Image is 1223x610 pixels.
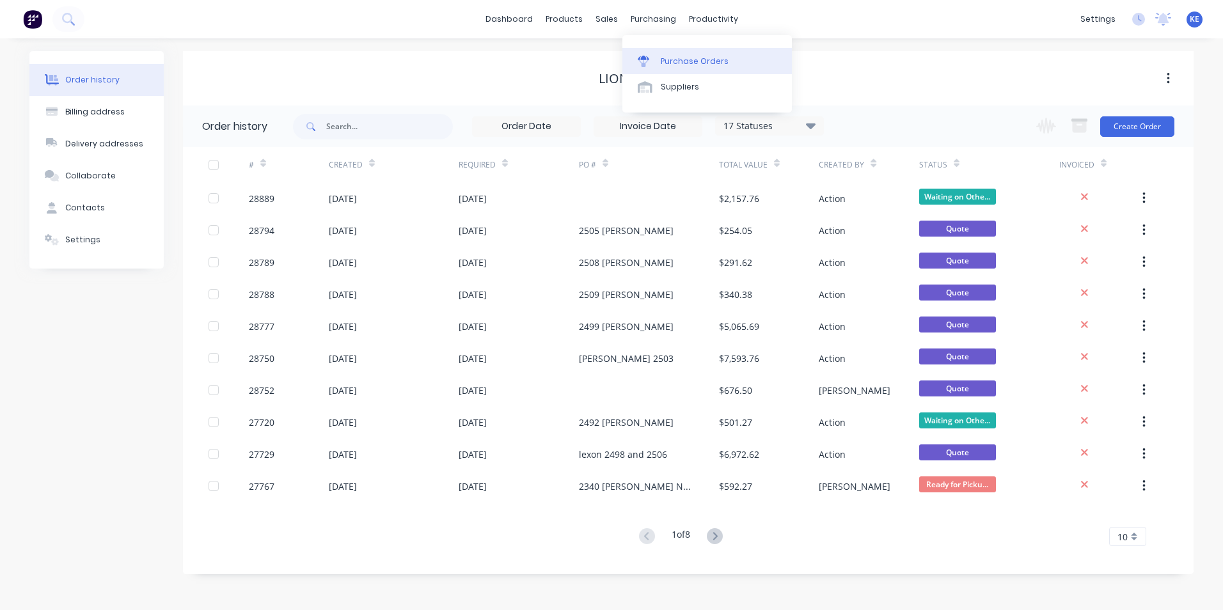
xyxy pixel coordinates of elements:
div: [DATE] [459,256,487,269]
div: Contacts [65,202,105,214]
div: 2509 [PERSON_NAME] [579,288,674,301]
div: Action [819,416,846,429]
div: [DATE] [459,384,487,397]
span: KE [1190,13,1199,25]
div: [PERSON_NAME] 2503 [579,352,674,365]
div: Created [329,147,459,182]
div: Created [329,159,363,171]
input: Invoice Date [594,117,702,136]
div: 28794 [249,224,274,237]
div: 27720 [249,416,274,429]
div: 28789 [249,256,274,269]
div: 27767 [249,480,274,493]
div: Action [819,320,846,333]
button: Order history [29,64,164,96]
div: PO # [579,147,719,182]
div: 2505 [PERSON_NAME] [579,224,674,237]
div: 2340 [PERSON_NAME] NEW [579,480,693,493]
div: 28889 [249,192,274,205]
div: [DATE] [459,192,487,205]
div: [DATE] [329,448,357,461]
button: Contacts [29,192,164,224]
div: $340.38 [719,288,752,301]
div: 2499 [PERSON_NAME] [579,320,674,333]
span: Waiting on Othe... [919,189,996,205]
div: [PERSON_NAME] [819,480,890,493]
div: [DATE] [459,416,487,429]
div: $254.05 [719,224,752,237]
img: Factory [23,10,42,29]
div: Invoiced [1059,147,1139,182]
div: $291.62 [719,256,752,269]
div: 28750 [249,352,274,365]
div: Order history [202,119,267,134]
div: Order history [65,74,120,86]
div: [DATE] [329,256,357,269]
div: $5,065.69 [719,320,759,333]
div: 1 of 8 [672,528,690,546]
div: 28788 [249,288,274,301]
span: Ready for Picku... [919,476,996,492]
div: 28777 [249,320,274,333]
span: Quote [919,285,996,301]
div: [DATE] [459,352,487,365]
div: [DATE] [329,416,357,429]
div: [DATE] [459,224,487,237]
div: [DATE] [459,480,487,493]
div: Action [819,192,846,205]
div: productivity [683,10,745,29]
input: Search... [326,114,453,139]
div: 2508 [PERSON_NAME] [579,256,674,269]
button: Create Order [1100,116,1174,137]
span: Quote [919,380,996,396]
button: Billing address [29,96,164,128]
div: lexon 2498 and 2506 [579,448,667,461]
div: 2492 [PERSON_NAME] [579,416,674,429]
div: [DATE] [329,224,357,237]
div: Action [819,224,846,237]
button: Collaborate [29,160,164,192]
span: Quote [919,221,996,237]
div: $7,593.76 [719,352,759,365]
div: $501.27 [719,416,752,429]
span: Quote [919,444,996,460]
a: Suppliers [622,74,792,100]
div: $6,972.62 [719,448,759,461]
div: [PERSON_NAME] [819,384,890,397]
div: [DATE] [459,448,487,461]
div: [DATE] [329,192,357,205]
div: sales [589,10,624,29]
div: Required [459,159,496,171]
div: [DATE] [329,352,357,365]
div: [DATE] [459,288,487,301]
a: dashboard [479,10,539,29]
span: Waiting on Othe... [919,412,996,428]
div: # [249,147,329,182]
span: Quote [919,317,996,332]
div: Created By [819,159,864,171]
div: PO # [579,159,596,171]
div: $676.50 [719,384,752,397]
div: Invoiced [1059,159,1094,171]
div: Purchase Orders [661,56,729,67]
div: [DATE] [329,384,357,397]
div: [DATE] [329,320,357,333]
div: $2,157.76 [719,192,759,205]
div: $592.27 [719,480,752,493]
div: Status [919,159,947,171]
span: Quote [919,348,996,364]
div: Suppliers [661,81,699,93]
div: Total Value [719,159,768,171]
div: products [539,10,589,29]
div: Billing address [65,106,125,118]
div: 17 Statuses [716,119,823,133]
div: Delivery addresses [65,138,143,150]
div: Action [819,256,846,269]
div: Status [919,147,1059,182]
div: Action [819,288,846,301]
div: 27729 [249,448,274,461]
div: Action [819,352,846,365]
div: purchasing [624,10,683,29]
div: [DATE] [329,288,357,301]
span: 10 [1117,530,1128,544]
